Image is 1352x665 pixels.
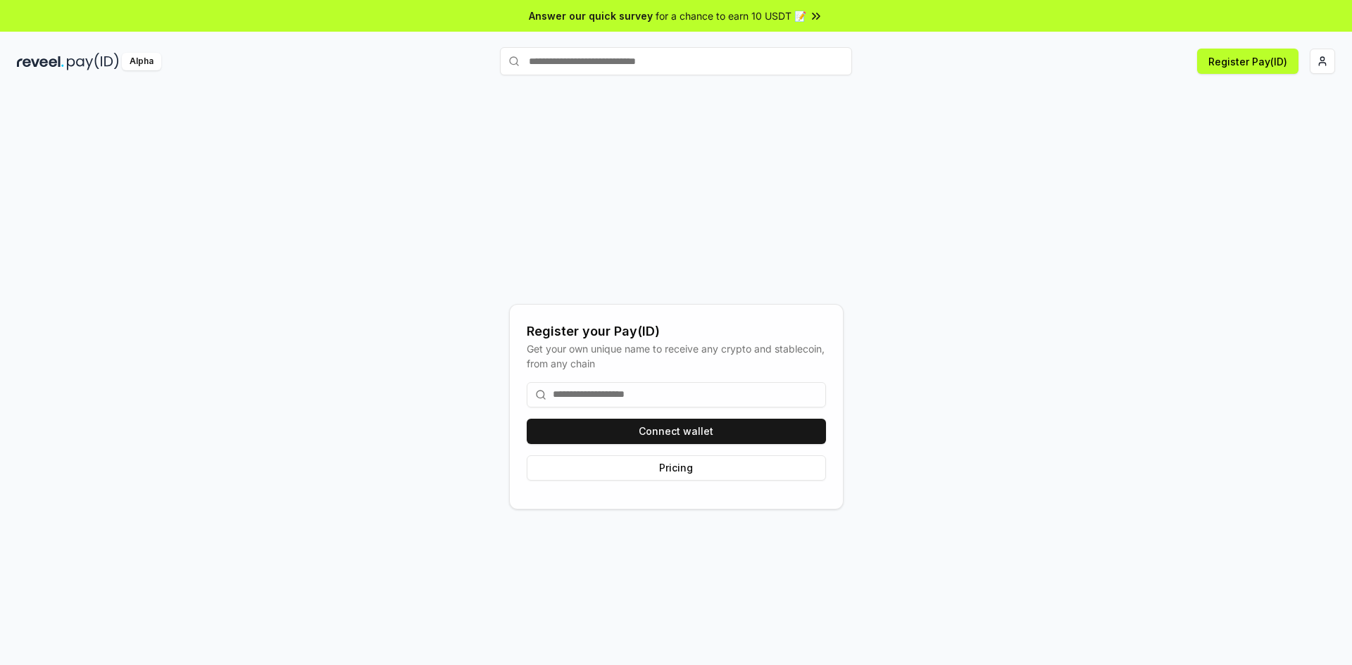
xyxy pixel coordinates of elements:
span: for a chance to earn 10 USDT 📝 [656,8,806,23]
div: Register your Pay(ID) [527,322,826,341]
button: Register Pay(ID) [1197,49,1298,74]
div: Alpha [122,53,161,70]
img: reveel_dark [17,53,64,70]
button: Connect wallet [527,419,826,444]
span: Answer our quick survey [529,8,653,23]
button: Pricing [527,455,826,481]
div: Get your own unique name to receive any crypto and stablecoin, from any chain [527,341,826,371]
img: pay_id [67,53,119,70]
